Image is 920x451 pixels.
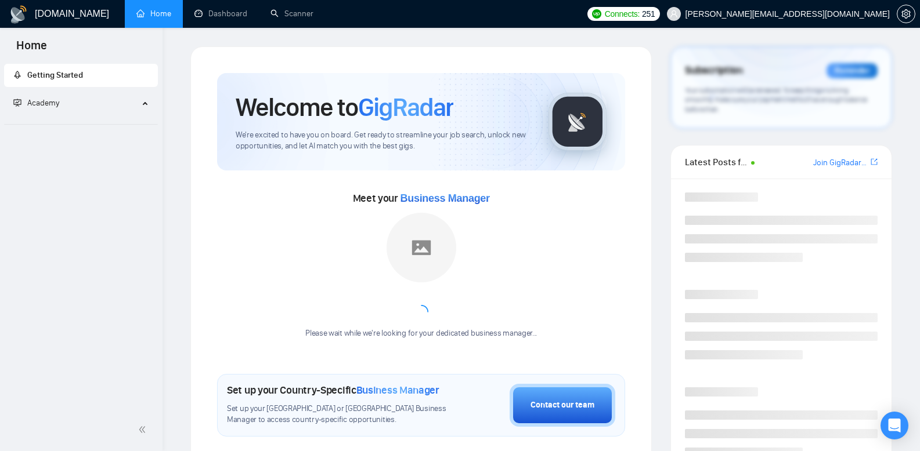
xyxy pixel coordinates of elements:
span: We're excited to have you on board. Get ready to streamline your job search, unlock new opportuni... [236,130,530,152]
span: 251 [642,8,655,20]
a: searchScanner [270,9,313,19]
span: rocket [13,71,21,79]
li: Getting Started [4,64,158,87]
h1: Set up your Country-Specific [227,384,439,397]
img: placeholder.png [387,213,456,282]
span: Business Manager [356,384,439,397]
span: Business Manager [401,192,490,204]
a: Join GigRadar Slack Community [813,157,868,169]
button: setting [897,5,915,23]
div: Reminder [827,63,878,78]
img: upwork-logo.png [592,9,601,19]
div: Contact our team [531,399,594,412]
img: gigradar-logo.png [549,93,607,151]
span: fund-projection-screen [13,99,21,107]
div: Please wait while we're looking for your dedicated business manager... [298,328,544,339]
span: Home [7,37,56,61]
a: export [871,157,878,168]
span: Your subscription will be renewed. To keep things running smoothly, make sure your payment method... [685,86,867,114]
a: setting [897,9,915,19]
span: user [670,10,678,18]
span: loading [413,304,428,319]
span: Subscription [685,61,742,81]
div: Open Intercom Messenger [881,412,908,439]
img: logo [9,5,28,24]
span: Connects: [605,8,640,20]
span: Academy [27,98,59,108]
button: Contact our team [510,384,615,427]
span: Latest Posts from the GigRadar Community [685,155,748,169]
span: Getting Started [27,70,83,80]
span: export [871,157,878,166]
li: Academy Homepage [4,119,158,127]
span: Set up your [GEOGRAPHIC_DATA] or [GEOGRAPHIC_DATA] Business Manager to access country-specific op... [227,403,452,425]
span: GigRadar [358,92,453,123]
h1: Welcome to [236,92,453,123]
span: double-left [138,424,150,435]
a: dashboardDashboard [194,9,247,19]
a: homeHome [136,9,171,19]
span: Academy [13,98,59,108]
span: Meet your [353,192,490,205]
